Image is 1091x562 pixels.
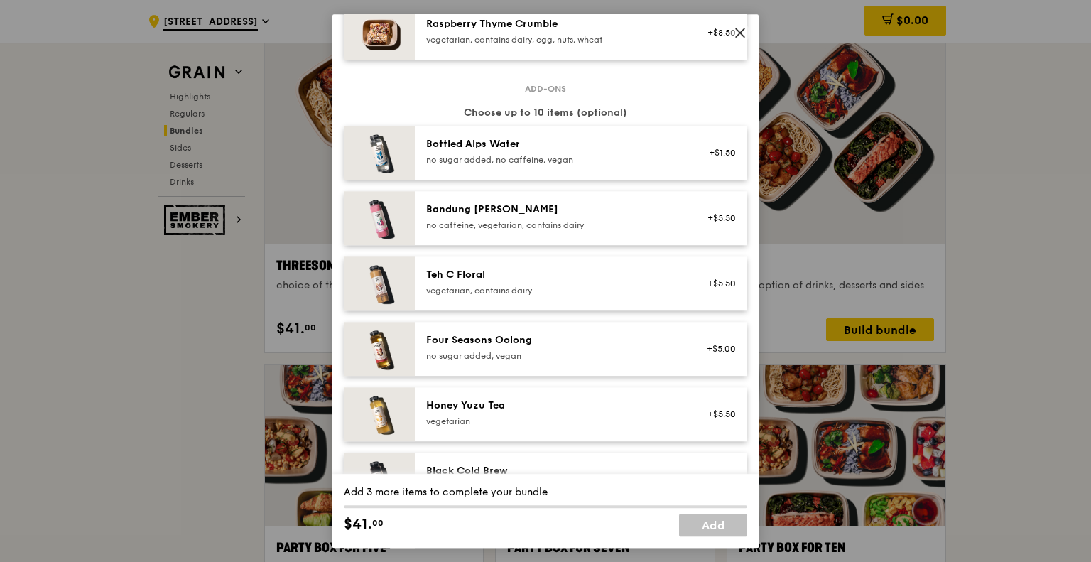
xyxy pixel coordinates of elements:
[372,517,384,529] span: 00
[344,6,415,60] img: daily_normal_Raspberry_Thyme_Crumble__Horizontal_.jpg
[698,409,736,420] div: +$5.50
[426,220,681,231] div: no caffeine, vegetarian, contains dairy
[426,34,681,45] div: vegetarian, contains dairy, egg, nuts, wheat
[426,416,681,427] div: vegetarian
[344,514,372,535] span: $41.
[344,387,415,441] img: daily_normal_honey-yuzu-tea.jpg
[344,126,415,180] img: daily_normal_HORZ-bottled-alps-water.jpg
[426,399,681,413] div: Honey Yuzu Tea
[344,485,747,499] div: Add 3 more items to complete your bundle
[426,350,681,362] div: no sugar added, vegan
[426,333,681,347] div: Four Seasons Oolong
[698,278,736,289] div: +$5.50
[519,83,572,94] span: Add-ons
[344,453,415,507] img: daily_normal_HORZ-black-cold-brew.jpg
[426,154,681,166] div: no sugar added, no caffeine, vegan
[426,17,681,31] div: Raspberry Thyme Crumble
[698,147,736,158] div: +$1.50
[344,106,747,120] div: Choose up to 10 items (optional)
[344,191,415,245] img: daily_normal_HORZ-bandung-gao.jpg
[426,202,681,217] div: Bandung [PERSON_NAME]
[426,268,681,282] div: Teh C Floral
[698,212,736,224] div: +$5.50
[426,137,681,151] div: Bottled Alps Water
[426,464,681,478] div: Black Cold Brew
[426,285,681,296] div: vegetarian, contains dairy
[698,343,736,355] div: +$5.00
[344,322,415,376] img: daily_normal_HORZ-four-seasons-oolong.jpg
[698,27,736,38] div: +$8.50
[344,256,415,310] img: daily_normal_HORZ-teh-c-floral.jpg
[679,514,747,536] a: Add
